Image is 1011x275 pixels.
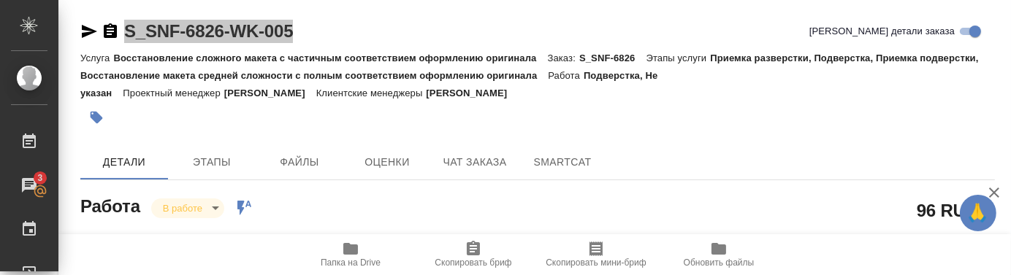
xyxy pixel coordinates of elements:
button: 🙏 [960,195,996,231]
a: 3 [4,167,55,204]
span: [PERSON_NAME] детали заказа [809,24,955,39]
span: Скопировать бриф [435,257,511,268]
span: 3 [28,171,51,185]
span: Чат заказа [440,153,510,171]
h2: 96 RUB [917,198,978,222]
span: 🙏 [966,198,991,228]
button: Скопировать ссылку [102,23,119,40]
button: Скопировать бриф [412,234,535,275]
p: Этапы услуги [646,53,711,63]
div: В работе [151,198,224,218]
button: Добавить тэг [80,101,112,133]
span: Скопировать мини-бриф [546,257,646,268]
a: S_SNF-6826-WK-005 [124,21,293,41]
p: [PERSON_NAME] [224,88,316,98]
span: Оценки [352,153,422,171]
button: В работе [159,202,207,214]
span: Обновить файлы [684,257,755,268]
p: Проектный менеджер [123,88,224,98]
button: Обновить файлы [657,234,780,275]
button: Скопировать мини-бриф [535,234,657,275]
p: Работа [548,70,584,81]
span: Этапы [177,153,247,171]
p: Услуга [80,53,113,63]
span: Папка на Drive [321,257,381,268]
p: [PERSON_NAME] [426,88,518,98]
button: Скопировать ссылку для ЯМессенджера [80,23,98,40]
p: S_SNF-6826 [579,53,646,63]
p: Восстановление сложного макета с частичным соответствием оформлению оригинала [113,53,547,63]
span: SmartCat [527,153,598,171]
p: Клиентские менеджеры [316,88,427,98]
span: Детали [89,153,159,171]
p: Заказ: [548,53,579,63]
span: Файлы [264,153,335,171]
h2: Работа [80,192,140,218]
button: Папка на Drive [289,234,412,275]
